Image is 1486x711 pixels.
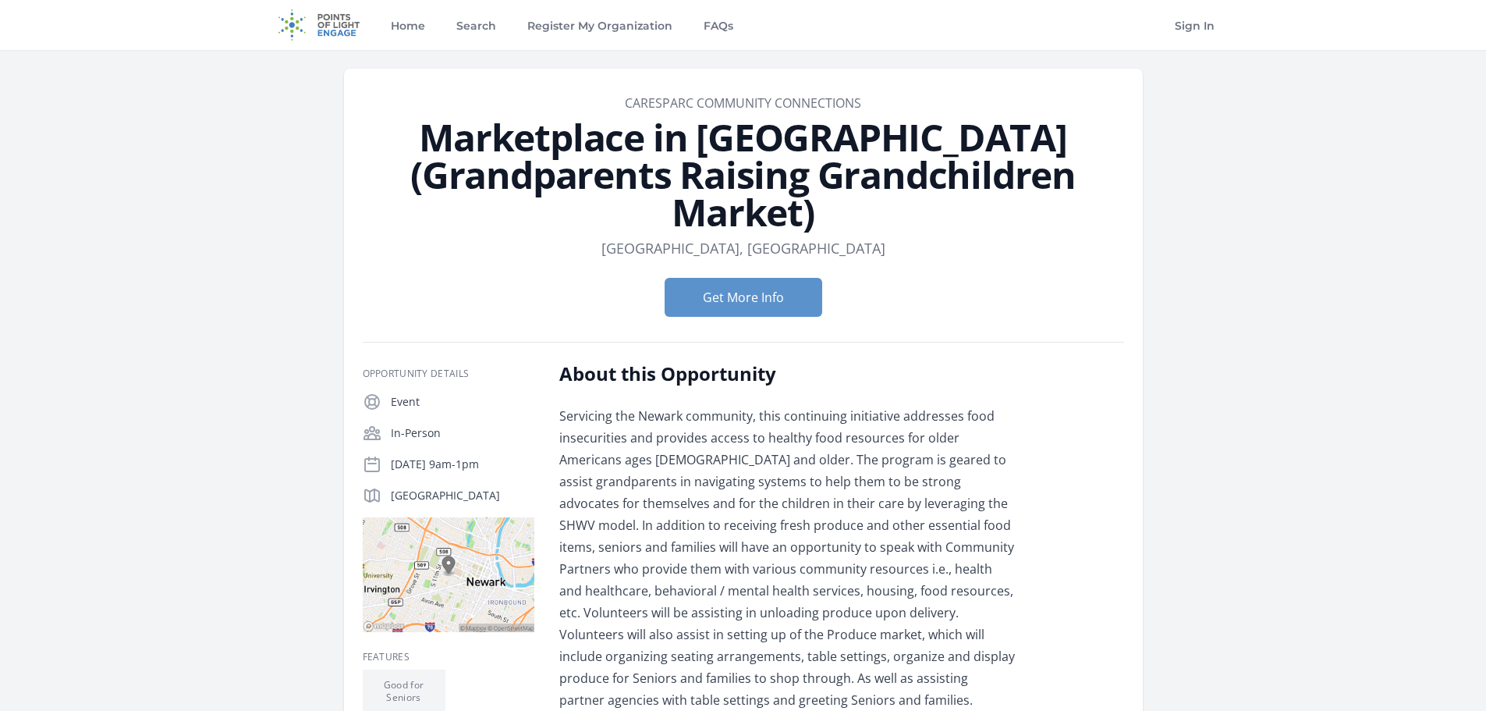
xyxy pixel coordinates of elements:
[601,237,885,259] dd: [GEOGRAPHIC_DATA], [GEOGRAPHIC_DATA]
[363,368,534,380] h3: Opportunity Details
[559,361,1016,386] h2: About this Opportunity
[363,651,534,663] h3: Features
[363,119,1124,231] h1: Marketplace in [GEOGRAPHIC_DATA] (Grandparents Raising Grandchildren Market)
[391,394,534,410] p: Event
[363,517,534,632] img: Map
[625,94,861,112] a: Caresparc Community Connections
[665,278,822,317] button: Get More Info
[391,488,534,503] p: [GEOGRAPHIC_DATA]
[391,425,534,441] p: In-Person
[391,457,534,472] p: [DATE] 9am-1pm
